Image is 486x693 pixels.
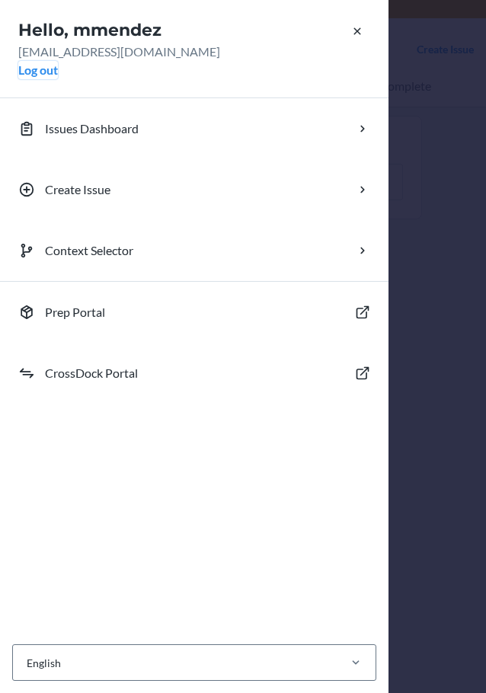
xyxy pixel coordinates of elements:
button: Log out [18,61,58,79]
p: Issues Dashboard [45,120,139,138]
p: CrossDock Portal [45,364,138,382]
h2: Hello, mmendez [18,18,370,43]
p: Prep Portal [45,303,105,321]
p: Context Selector [45,241,133,260]
p: Create Issue [45,180,110,199]
div: English [27,655,61,671]
input: English [25,655,27,671]
p: [EMAIL_ADDRESS][DOMAIN_NAME] [18,43,370,61]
